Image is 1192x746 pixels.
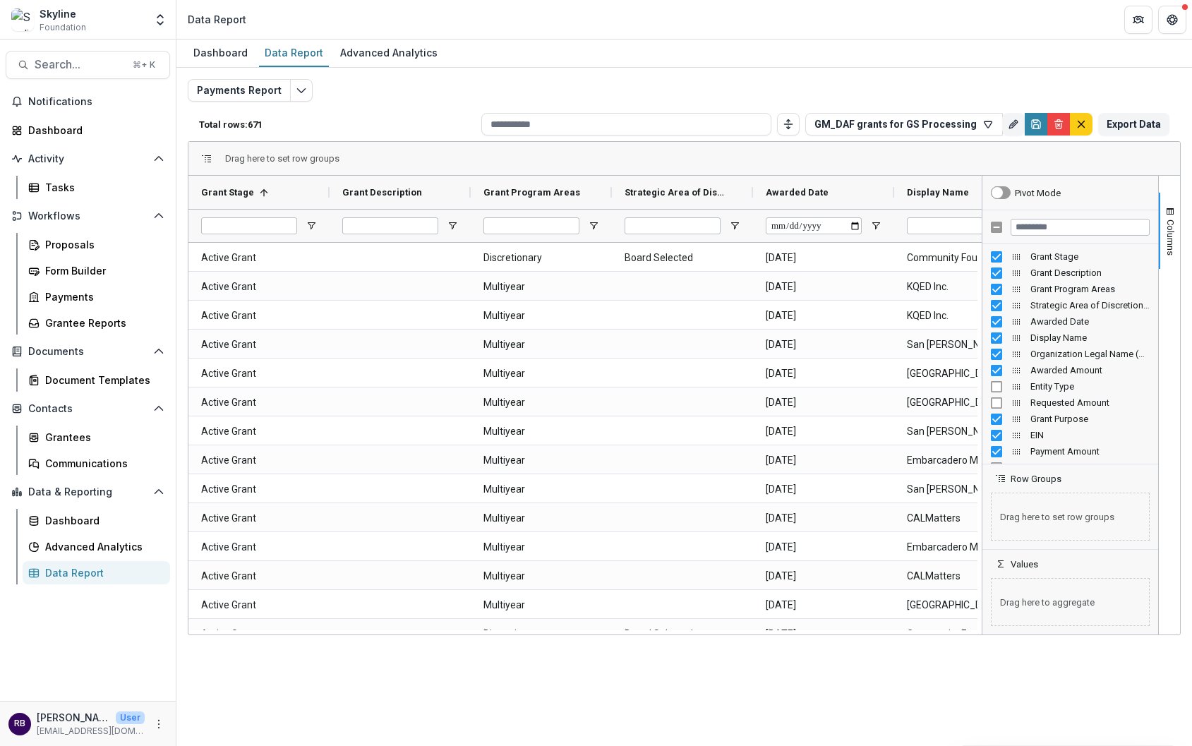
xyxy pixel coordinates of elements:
span: [DATE] [766,359,881,388]
div: Communications [45,456,159,471]
div: Awarded Amount Column [982,362,1158,378]
div: Payment Amount Column [982,443,1158,459]
input: Awarded Date Filter Input [766,217,862,234]
button: Open Contacts [6,397,170,420]
span: Community Foundation of Southwest [US_STATE] [907,243,1023,272]
span: Active Grant [201,562,317,591]
span: Active Grant [201,330,317,359]
span: KQED Inc. [907,301,1023,330]
span: Grant Stage [201,187,254,198]
button: Open entity switcher [150,6,170,34]
span: Drag here to set row groups [991,493,1150,541]
div: Document Templates [45,373,159,387]
span: Active Grant [201,533,317,562]
span: Active Grant [201,243,317,272]
a: Data Report [259,40,329,67]
span: Grant Program Areas [1030,284,1150,294]
a: Grantees [23,426,170,449]
button: GM_DAF grants for GS Processing [805,113,1003,136]
span: Foundation [40,21,86,34]
button: Open Activity [6,148,170,170]
span: [DATE] [766,330,881,359]
span: Embarcadero Media Foundation [907,533,1023,562]
p: [PERSON_NAME] [37,710,110,725]
span: Active Grant [201,388,317,417]
span: EIN [1030,430,1150,440]
span: Payment Amount [1030,446,1150,457]
span: [DATE] [766,504,881,533]
a: Data Report [23,561,170,584]
a: Dashboard [23,509,170,532]
span: Awarded Date [1030,316,1150,327]
div: Advanced Analytics [45,539,159,554]
span: Multiyear [483,562,599,591]
button: Get Help [1158,6,1186,34]
span: Organization Legal Name (ORG_LEGAL_NAME) [1030,349,1150,359]
span: [DATE] [766,272,881,301]
div: Proposals [45,237,159,252]
div: Display Name Column [982,330,1158,346]
span: Discretionary [483,243,599,272]
div: Dashboard [45,513,159,528]
input: Display Name Filter Input [907,217,1003,234]
div: Dashboard [188,42,253,63]
span: Awarded Date [766,187,829,198]
a: Dashboard [188,40,253,67]
input: Grant Description Filter Input [342,217,438,234]
button: Open Filter Menu [306,220,317,231]
span: [GEOGRAPHIC_DATA][PERSON_NAME] of [GEOGRAPHIC_DATA] [907,591,1023,620]
a: Advanced Analytics [335,40,443,67]
div: Dashboard [28,123,159,138]
span: Contacts [28,403,148,415]
span: Multiyear [483,330,599,359]
input: Strategic Area of Discretionary Filter Input [625,217,721,234]
div: EIN Column [982,427,1158,443]
button: Open Data & Reporting [6,481,170,503]
span: [GEOGRAPHIC_DATA][PERSON_NAME] of [GEOGRAPHIC_DATA] [907,359,1023,388]
div: Strategic Area of Discretionary Column [982,297,1158,313]
a: Payments [23,285,170,308]
span: Row Groups [1011,474,1061,484]
span: Notifications [28,96,164,108]
button: Notifications [6,90,170,113]
button: Export Data [1098,113,1169,136]
span: Active Grant [201,417,317,446]
span: Columns [1165,219,1176,255]
button: Open Filter Menu [447,220,458,231]
div: Awarded Date Column [982,313,1158,330]
span: Multiyear [483,301,599,330]
div: Data Report [45,565,159,580]
div: Grant Stage Column [982,248,1158,265]
span: [GEOGRAPHIC_DATA][PERSON_NAME] of [GEOGRAPHIC_DATA] [907,388,1023,417]
button: Open Filter Menu [870,220,881,231]
img: Skyline [11,8,34,31]
div: Requested Amount Column [982,395,1158,411]
p: Total rows: 671 [199,119,476,130]
span: Display Name [907,187,969,198]
span: Drag here to aggregate [991,578,1150,626]
a: Document Templates [23,368,170,392]
button: Open Filter Menu [729,220,740,231]
span: Board Selected [625,243,740,272]
span: Multiyear [483,504,599,533]
span: Grant Description [342,187,422,198]
span: Awarded Amount [1030,365,1150,375]
span: [DATE] [766,562,881,591]
span: CALMatters [907,504,1023,533]
span: Active Grant [201,504,317,533]
span: San [PERSON_NAME] Museum of Art Association [907,330,1023,359]
div: Grant Description Column [982,265,1158,281]
input: Grant Stage Filter Input [201,217,297,234]
a: Form Builder [23,259,170,282]
span: Search... [35,58,124,71]
span: [DATE] [766,591,881,620]
span: Strategic Area of Discretionary [1030,300,1150,311]
span: Drag here to set row groups [225,153,339,164]
div: Form Builder [45,263,159,278]
span: Requested Amount [1030,397,1150,408]
button: Delete [1047,113,1070,136]
span: Strategic Area of Discretionary [625,187,729,198]
span: Active Grant [201,446,317,475]
span: Multiyear [483,475,599,504]
span: [DATE] [766,533,881,562]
